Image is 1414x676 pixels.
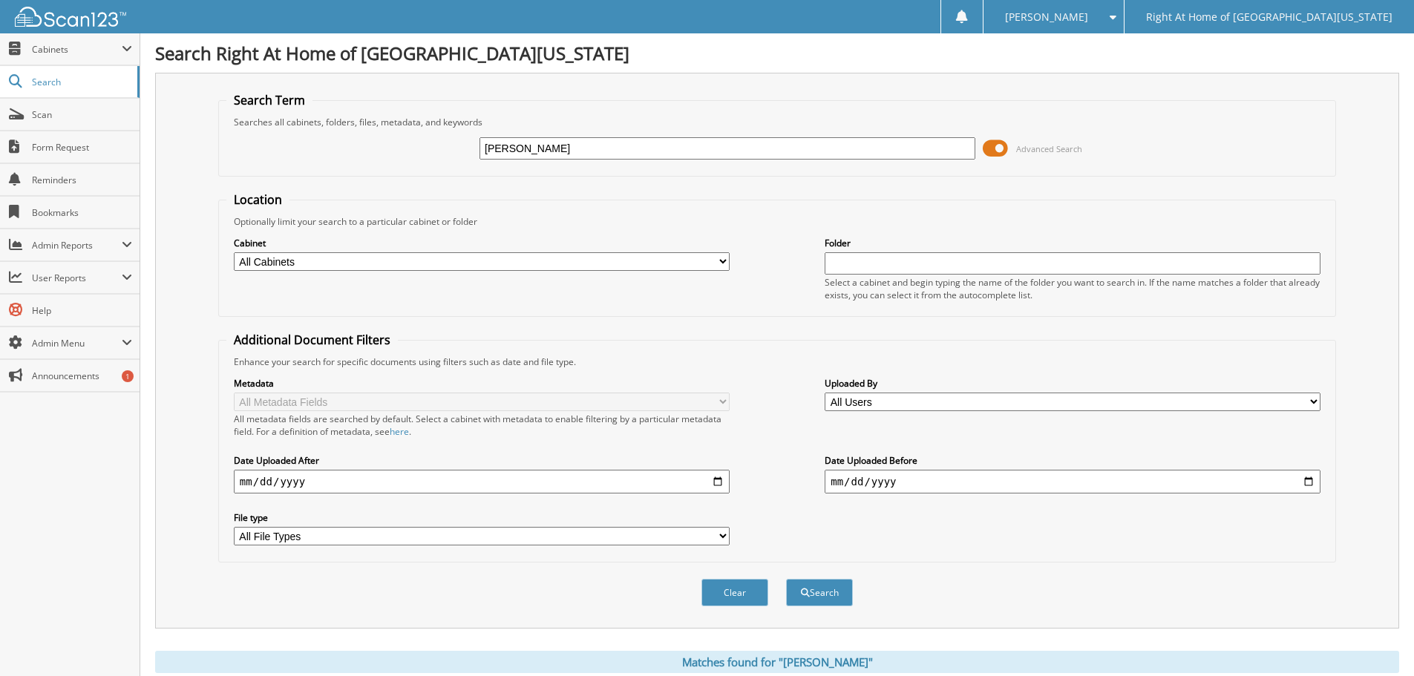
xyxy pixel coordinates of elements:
[234,511,730,524] label: File type
[226,215,1328,228] div: Optionally limit your search to a particular cabinet or folder
[701,579,768,606] button: Clear
[122,370,134,382] div: 1
[32,337,122,350] span: Admin Menu
[32,174,132,186] span: Reminders
[390,425,409,438] a: here
[825,454,1320,467] label: Date Uploaded Before
[15,7,126,27] img: scan123-logo-white.svg
[155,651,1399,673] div: Matches found for "[PERSON_NAME]"
[234,470,730,493] input: start
[226,332,398,348] legend: Additional Document Filters
[1146,13,1392,22] span: Right At Home of [GEOGRAPHIC_DATA][US_STATE]
[32,76,130,88] span: Search
[234,237,730,249] label: Cabinet
[1016,143,1082,154] span: Advanced Search
[786,579,853,606] button: Search
[825,276,1320,301] div: Select a cabinet and begin typing the name of the folder you want to search in. If the name match...
[825,237,1320,249] label: Folder
[234,413,730,438] div: All metadata fields are searched by default. Select a cabinet with metadata to enable filtering b...
[32,304,132,317] span: Help
[226,116,1328,128] div: Searches all cabinets, folders, files, metadata, and keywords
[226,191,289,208] legend: Location
[825,377,1320,390] label: Uploaded By
[32,141,132,154] span: Form Request
[234,454,730,467] label: Date Uploaded After
[32,239,122,252] span: Admin Reports
[155,41,1399,65] h1: Search Right At Home of [GEOGRAPHIC_DATA][US_STATE]
[825,470,1320,493] input: end
[226,92,312,108] legend: Search Term
[1005,13,1088,22] span: [PERSON_NAME]
[32,272,122,284] span: User Reports
[226,355,1328,368] div: Enhance your search for specific documents using filters such as date and file type.
[32,43,122,56] span: Cabinets
[32,370,132,382] span: Announcements
[32,206,132,219] span: Bookmarks
[32,108,132,121] span: Scan
[234,377,730,390] label: Metadata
